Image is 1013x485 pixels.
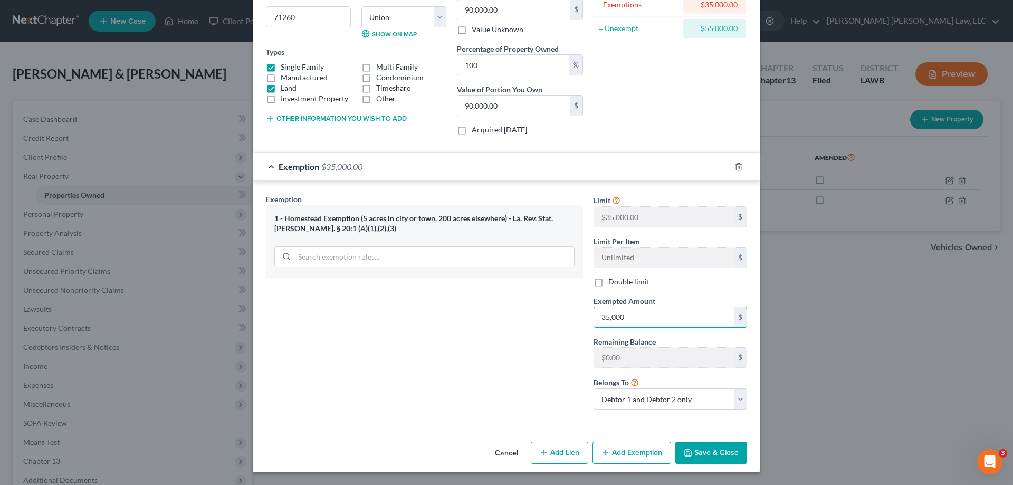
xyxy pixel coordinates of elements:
[734,307,747,327] div: $
[675,442,747,464] button: Save & Close
[594,248,734,268] input: --
[376,93,396,104] label: Other
[361,30,417,38] a: Show on Map
[734,207,747,227] div: $
[281,62,324,72] label: Single Family
[977,449,1002,474] iframe: Intercom live chat
[570,96,582,116] div: $
[592,442,671,464] button: Add Exemption
[457,84,542,95] label: Value of Portion You Own
[376,62,418,72] label: Multi Family
[594,378,629,387] span: Belongs To
[999,449,1007,458] span: 3
[266,115,407,123] button: Other information you wish to add
[486,443,527,464] button: Cancel
[472,125,527,135] label: Acquired [DATE]
[274,214,575,233] div: 1 - Homestead Exemption (5 acres in city or town, 200 acres elsewhere) - La. Rev. Stat. [PERSON_N...
[594,336,656,347] label: Remaining Balance
[594,207,734,227] input: --
[266,195,302,204] span: Exemption
[599,23,678,34] div: = Unexempt
[376,83,410,93] label: Timeshare
[594,307,734,327] input: 0.00
[472,24,523,35] label: Value Unknown
[594,348,734,368] input: --
[594,297,655,306] span: Exempted Amount
[692,23,738,34] div: $55,000.00
[594,236,640,247] label: Limit Per Item
[376,72,424,83] label: Condominium
[321,161,362,172] span: $35,000.00
[457,43,559,54] label: Percentage of Property Owned
[734,348,747,368] div: $
[457,55,569,75] input: 0.00
[457,96,570,116] input: 0.00
[608,277,649,287] label: Double limit
[734,248,747,268] div: $
[279,161,319,172] span: Exemption
[294,247,574,267] input: Search exemption rules...
[531,442,588,464] button: Add Lien
[281,83,297,93] label: Land
[266,46,284,58] label: Types
[281,72,328,83] label: Manufactured
[281,93,348,104] label: Investment Property
[266,6,351,27] input: Enter zip...
[569,55,582,75] div: %
[594,196,610,205] span: Limit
